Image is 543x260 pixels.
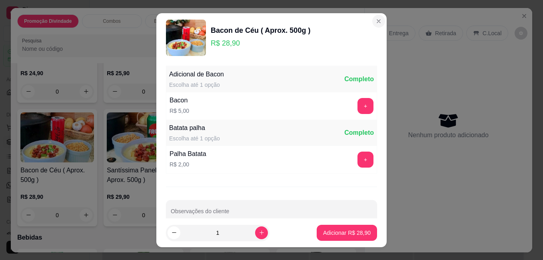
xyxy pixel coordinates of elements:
div: Bacon de Céu ( Aprox. 500g ) [211,25,310,36]
p: R$ 5,00 [170,107,189,115]
input: Observações do cliente [171,210,372,218]
div: Completo [344,128,374,138]
p: R$ 28,90 [211,38,310,49]
button: increase-product-quantity [255,226,268,239]
div: Palha Batata [170,149,206,159]
div: Adicional de Bacon [169,70,224,79]
p: Adicionar R$ 28,90 [323,229,371,237]
div: Completo [344,74,374,84]
div: Escolha até 1 opção [169,134,220,142]
div: Escolha até 1 opção [169,81,224,89]
button: Adicionar R$ 28,90 [317,225,377,241]
p: R$ 2,00 [170,160,206,168]
button: Close [372,15,385,28]
button: decrease-product-quantity [168,226,180,239]
div: Bacon [170,96,189,105]
button: add [357,152,373,168]
div: Batata palha [169,123,220,133]
img: product-image [166,20,206,56]
button: add [357,98,373,114]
